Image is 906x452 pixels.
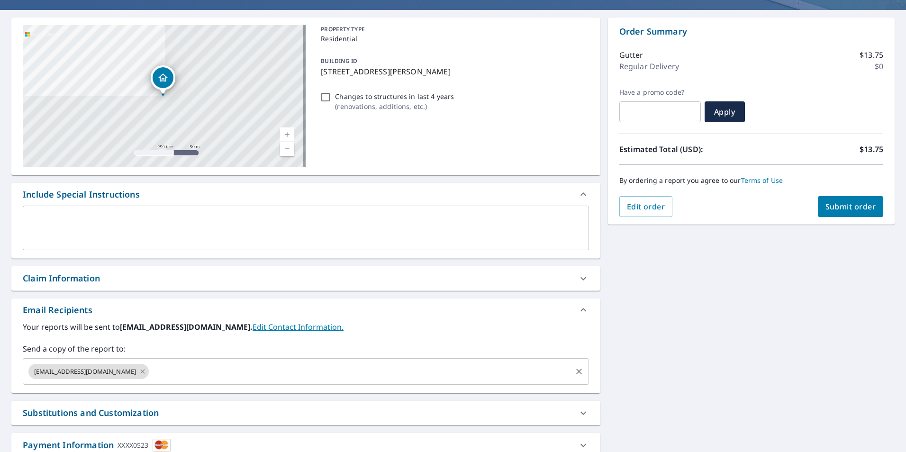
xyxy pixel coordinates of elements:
[28,367,142,376] span: [EMAIL_ADDRESS][DOMAIN_NAME]
[619,88,701,97] label: Have a promo code?
[572,365,586,378] button: Clear
[23,407,159,419] div: Substitutions and Customization
[23,304,92,316] div: Email Recipients
[705,101,745,122] button: Apply
[619,196,673,217] button: Edit order
[23,272,100,285] div: Claim Information
[627,201,665,212] span: Edit order
[619,49,643,61] p: Gutter
[335,101,454,111] p: ( renovations, additions, etc. )
[280,127,294,142] a: Current Level 17, Zoom In
[253,322,344,332] a: EditContactInfo
[23,188,140,201] div: Include Special Instructions
[321,34,585,44] p: Residential
[11,401,600,425] div: Substitutions and Customization
[619,176,883,185] p: By ordering a report you agree to our
[741,176,783,185] a: Terms of Use
[153,439,171,452] img: cardImage
[619,61,679,72] p: Regular Delivery
[712,107,737,117] span: Apply
[818,196,884,217] button: Submit order
[23,439,171,452] div: Payment Information
[11,298,600,321] div: Email Recipients
[875,61,883,72] p: $0
[151,65,175,95] div: Dropped pin, building 1, Residential property, 20532 Martin Ln Shoals, IN 47581
[825,201,876,212] span: Submit order
[11,183,600,206] div: Include Special Instructions
[860,144,883,155] p: $13.75
[335,91,454,101] p: Changes to structures in last 4 years
[860,49,883,61] p: $13.75
[28,364,149,379] div: [EMAIL_ADDRESS][DOMAIN_NAME]
[619,25,883,38] p: Order Summary
[23,343,589,354] label: Send a copy of the report to:
[118,439,148,452] div: XXXX0523
[321,25,585,34] p: PROPERTY TYPE
[321,57,357,65] p: BUILDING ID
[11,266,600,290] div: Claim Information
[120,322,253,332] b: [EMAIL_ADDRESS][DOMAIN_NAME].
[23,321,589,333] label: Your reports will be sent to
[321,66,585,77] p: [STREET_ADDRESS][PERSON_NAME]
[280,142,294,156] a: Current Level 17, Zoom Out
[619,144,752,155] p: Estimated Total (USD):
